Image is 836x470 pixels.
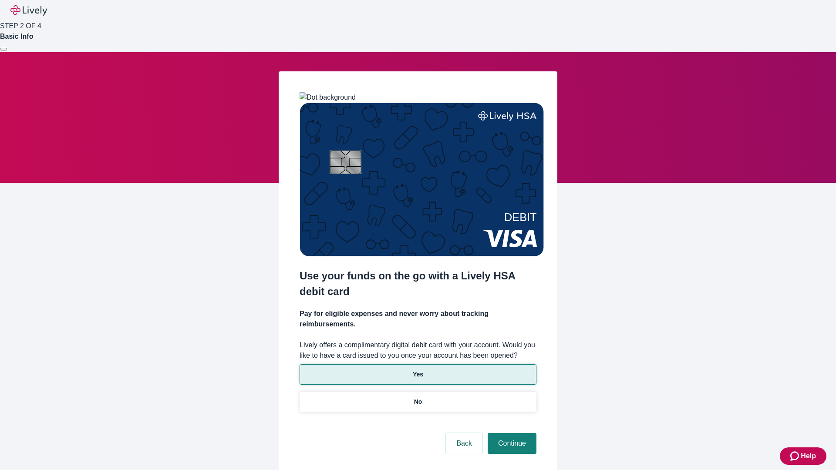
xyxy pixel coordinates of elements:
[300,268,536,299] h2: Use your funds on the go with a Lively HSA debit card
[446,433,482,454] button: Back
[780,447,826,465] button: Zendesk support iconHelp
[300,340,536,361] label: Lively offers a complimentary digital debit card with your account. Would you like to have a card...
[300,364,536,385] button: Yes
[414,397,422,406] p: No
[790,451,801,461] svg: Zendesk support icon
[10,5,47,16] img: Lively
[300,309,536,329] h4: Pay for eligible expenses and never worry about tracking reimbursements.
[801,451,816,461] span: Help
[300,92,356,103] img: Dot background
[300,392,536,412] button: No
[300,103,544,256] img: Debit card
[413,370,423,379] p: Yes
[488,433,536,454] button: Continue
